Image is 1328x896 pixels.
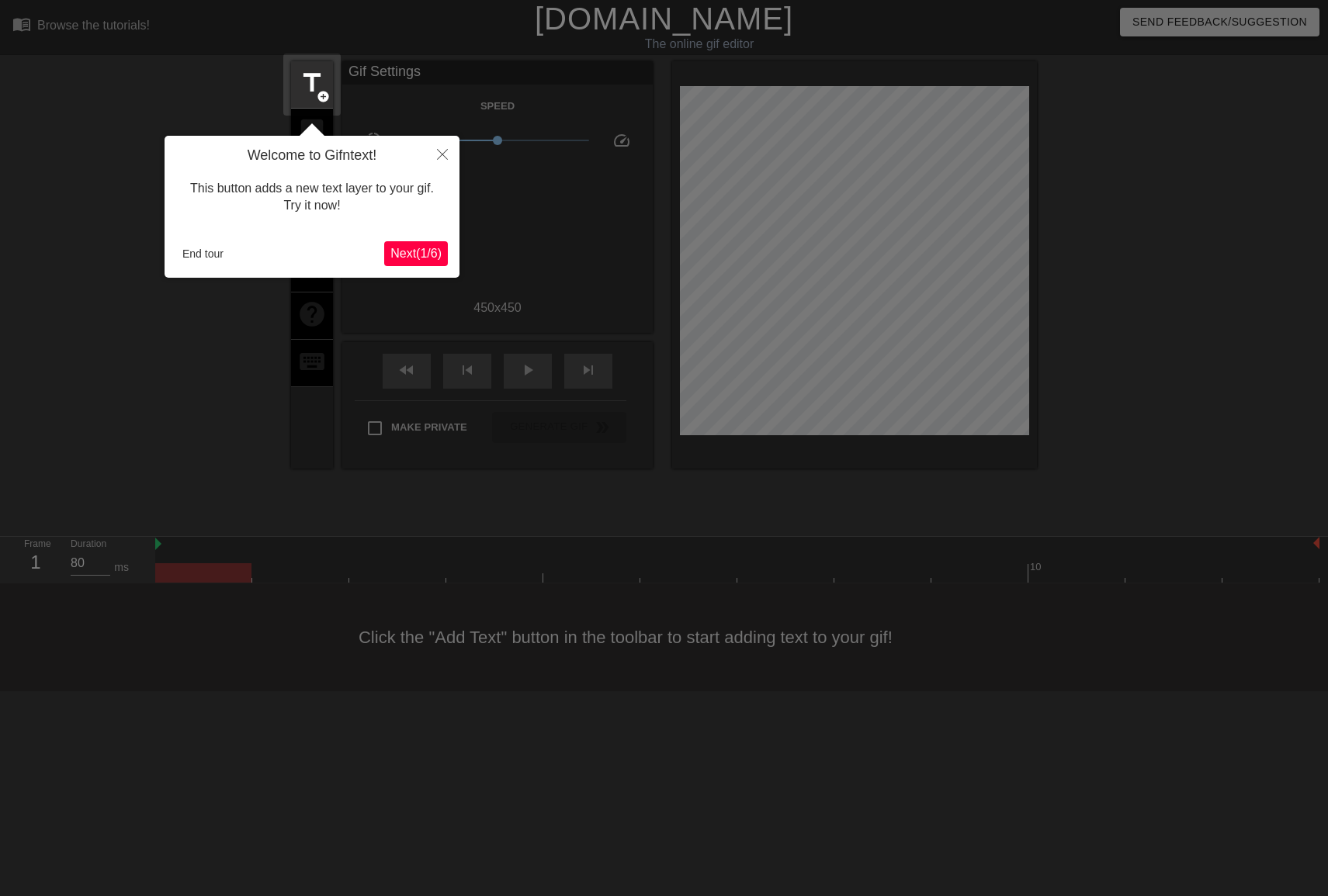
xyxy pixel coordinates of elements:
button: Close [425,136,459,171]
span: Next ( 1 / 6 ) [390,247,442,260]
button: Next [384,241,448,266]
h4: Welcome to Gifntext! [176,147,448,164]
div: This button adds a new text layer to your gif. Try it now! [176,164,448,230]
button: End tour [176,242,230,265]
